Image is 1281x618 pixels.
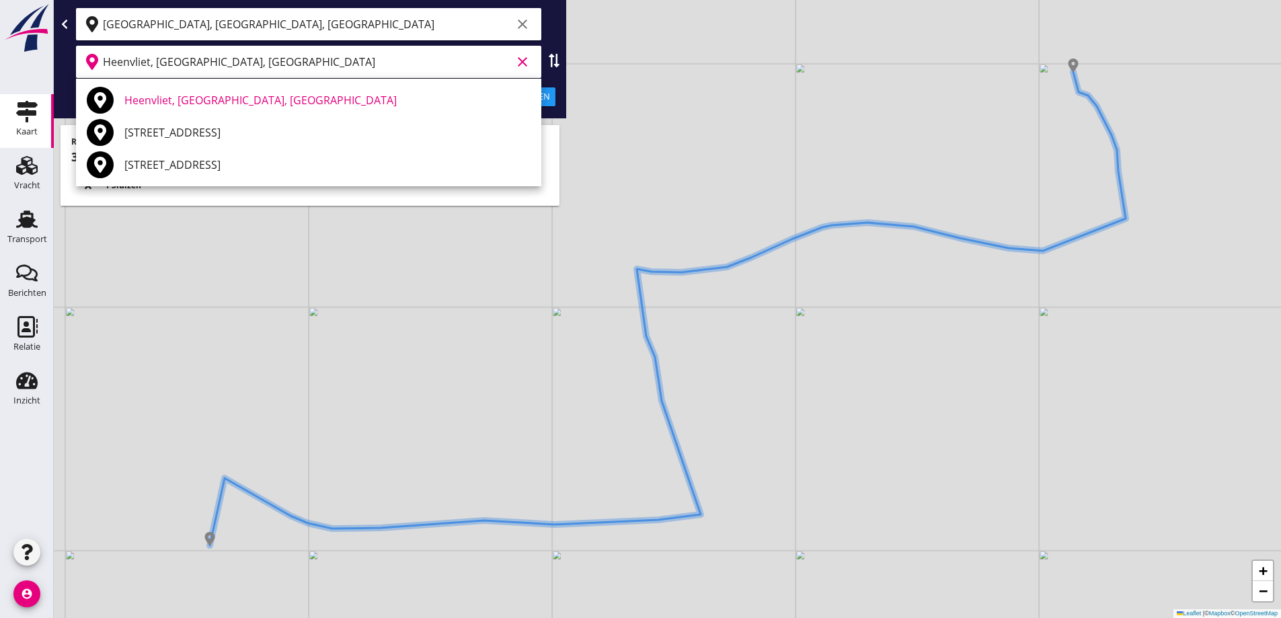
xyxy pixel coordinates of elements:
[1209,610,1231,617] a: Mapbox
[1253,561,1273,581] a: Zoom in
[13,342,40,351] div: Relatie
[1259,582,1268,599] span: −
[13,396,40,405] div: Inzicht
[71,136,115,147] strong: Route type
[14,181,40,190] div: Vracht
[514,16,531,32] i: clear
[13,580,40,607] i: account_circle
[71,148,549,166] div: uur (18 km)
[1253,581,1273,601] a: Zoom out
[1177,610,1201,617] a: Leaflet
[7,235,47,243] div: Transport
[1235,610,1278,617] a: OpenStreetMap
[1259,562,1268,579] span: +
[514,54,531,70] i: clear
[1066,59,1080,72] img: Marker
[1203,610,1204,617] span: |
[71,149,78,165] strong: 3
[103,51,512,73] input: Bestemming
[124,92,531,108] div: Heenvliet, [GEOGRAPHIC_DATA], [GEOGRAPHIC_DATA]
[124,157,531,173] div: [STREET_ADDRESS]
[124,124,531,141] div: [STREET_ADDRESS]
[1173,609,1281,618] div: © ©
[16,127,38,136] div: Kaart
[203,532,217,545] img: Marker
[3,3,51,53] img: logo-small.a267ee39.svg
[103,13,512,35] input: Vertrekpunt
[8,288,46,297] div: Berichten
